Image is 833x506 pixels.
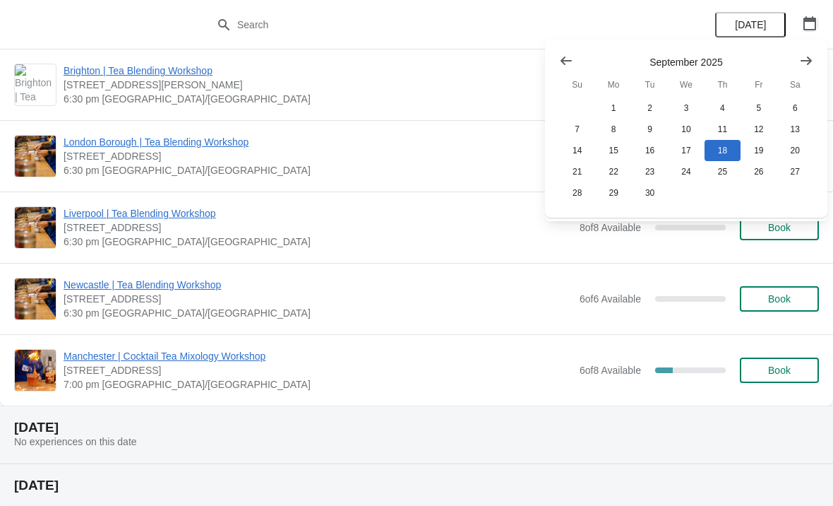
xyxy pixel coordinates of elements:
span: No experiences on this date [14,436,137,447]
h2: [DATE] [14,420,819,435]
button: Book [740,358,819,383]
button: Tuesday September 23 2025 [632,161,668,182]
button: Sunday September 28 2025 [559,182,595,204]
button: Wednesday September 24 2025 [668,161,704,182]
button: Friday September 19 2025 [741,140,777,161]
span: Manchester | Cocktail Tea Mixology Workshop [64,349,573,363]
th: Tuesday [632,72,668,98]
button: Friday September 5 2025 [741,98,777,119]
span: [STREET_ADDRESS] [64,149,561,163]
span: Newcastle | Tea Blending Workshop [64,278,573,292]
span: [DATE] [735,19,766,30]
button: [DATE] [715,12,786,37]
button: Thursday September 18 2025 [705,140,741,161]
span: 7:00 pm [GEOGRAPHIC_DATA]/[GEOGRAPHIC_DATA] [64,377,573,392]
span: 6 of 8 Available [580,365,641,376]
button: Monday September 22 2025 [595,161,631,182]
span: 6:30 pm [GEOGRAPHIC_DATA]/[GEOGRAPHIC_DATA] [64,92,561,106]
button: Tuesday September 2 2025 [632,98,668,119]
button: Monday September 15 2025 [595,140,631,161]
button: Saturday September 20 2025 [777,140,813,161]
span: London Borough | Tea Blending Workshop [64,135,561,149]
th: Thursday [705,72,741,98]
span: Book [768,293,791,305]
button: Book [740,286,819,312]
button: Wednesday September 10 2025 [668,119,704,140]
button: Saturday September 13 2025 [777,119,813,140]
img: Brighton | Tea Blending Workshop | 41 Gardner Street, Brighton BN1 1UN | 6:30 pm Europe/London [15,64,56,105]
span: Liverpool | Tea Blending Workshop [64,206,573,220]
th: Sunday [559,72,595,98]
span: [STREET_ADDRESS] [64,363,573,377]
button: Sunday September 7 2025 [559,119,595,140]
span: 6 of 6 Available [580,293,641,305]
button: Tuesday September 30 2025 [632,182,668,204]
button: Saturday September 27 2025 [777,161,813,182]
input: Search [236,12,625,37]
span: 6:30 pm [GEOGRAPHIC_DATA]/[GEOGRAPHIC_DATA] [64,235,573,249]
span: [STREET_ADDRESS] [64,292,573,306]
button: Sunday September 14 2025 [559,140,595,161]
button: Show next month, October 2025 [793,48,819,73]
button: Friday September 12 2025 [741,119,777,140]
button: Tuesday September 16 2025 [632,140,668,161]
th: Friday [741,72,777,98]
span: [STREET_ADDRESS][PERSON_NAME] [64,78,561,92]
img: Manchester | Cocktail Tea Mixology Workshop | 57 Church Street, Manchester M4 1PD, UK | 7:00 pm E... [15,350,56,391]
img: Liverpool | Tea Blending Workshop | 106 Bold St, Liverpool , L1 4EZ | 6:30 pm Europe/London [15,207,56,248]
button: Tuesday September 9 2025 [632,119,668,140]
button: Monday September 8 2025 [595,119,631,140]
th: Wednesday [668,72,704,98]
span: [STREET_ADDRESS] [64,220,573,235]
button: Thursday September 25 2025 [705,161,741,182]
button: Monday September 1 2025 [595,98,631,119]
button: Saturday September 6 2025 [777,98,813,119]
button: Wednesday September 17 2025 [668,140,704,161]
span: Book [768,365,791,376]
button: Sunday September 21 2025 [559,161,595,182]
span: Brighton | Tea Blending Workshop [64,64,561,78]
button: Thursday September 4 2025 [705,98,741,119]
button: Thursday September 11 2025 [705,119,741,140]
th: Monday [595,72,631,98]
button: Show previous month, August 2025 [553,48,579,73]
h2: [DATE] [14,478,819,493]
img: Newcastle | Tea Blending Workshop | 123 Grainger Street, Newcastle upon Tyne, NE1 5AE | 6:30 pm E... [15,278,56,319]
button: Wednesday September 3 2025 [668,98,704,119]
span: 6:30 pm [GEOGRAPHIC_DATA]/[GEOGRAPHIC_DATA] [64,163,561,177]
img: London Borough | Tea Blending Workshop | 7 Park St, London SE1 9AB, UK | 6:30 pm Europe/London [15,136,56,177]
span: 6:30 pm [GEOGRAPHIC_DATA]/[GEOGRAPHIC_DATA] [64,306,573,320]
button: Friday September 26 2025 [741,161,777,182]
button: Monday September 29 2025 [595,182,631,204]
th: Saturday [777,72,813,98]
